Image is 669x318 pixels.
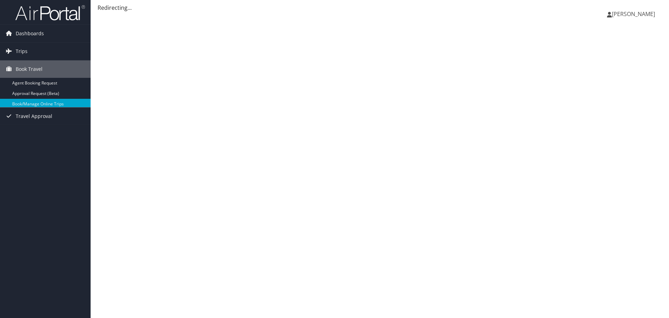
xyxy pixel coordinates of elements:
[607,3,662,24] a: [PERSON_NAME]
[98,3,662,12] div: Redirecting...
[16,43,28,60] span: Trips
[16,108,52,125] span: Travel Approval
[16,25,44,42] span: Dashboards
[16,60,43,78] span: Book Travel
[612,10,655,18] span: [PERSON_NAME]
[15,5,85,21] img: airportal-logo.png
